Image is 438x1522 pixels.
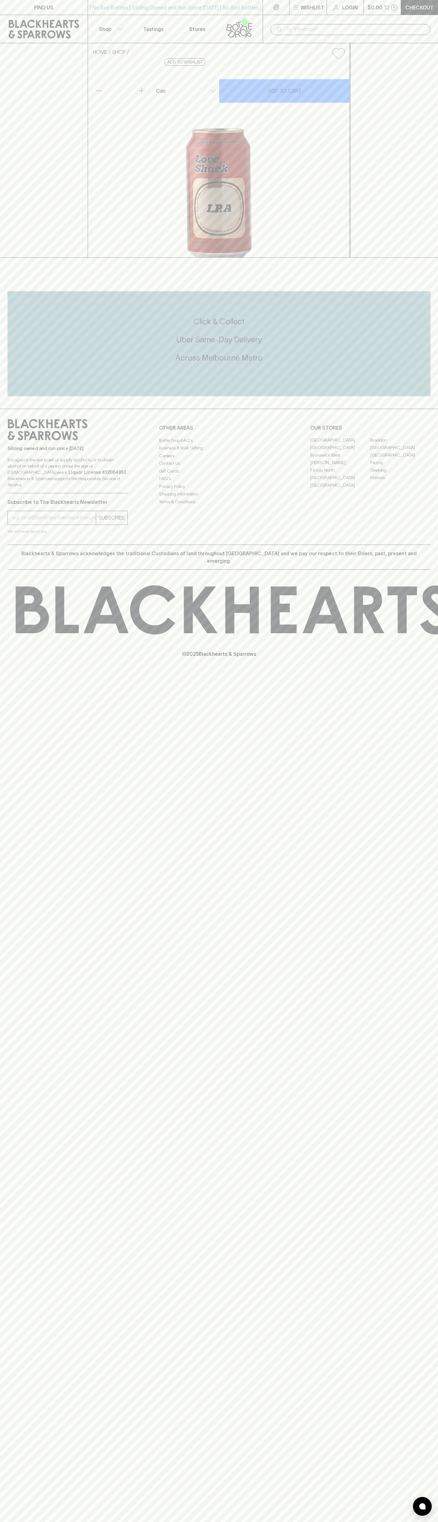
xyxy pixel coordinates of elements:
[159,424,279,432] p: OTHER AREAS
[12,550,426,565] p: Blackhearts & Sparrows acknowledges the traditional Custodians of land throughout [GEOGRAPHIC_DAT...
[8,353,430,363] h5: Across Melbourne Metro
[34,4,54,11] p: FIND US
[310,437,370,444] a: [GEOGRAPHIC_DATA]
[310,452,370,459] a: Brunswick West
[310,424,430,432] p: OUR STORES
[131,15,175,43] a: Tastings
[8,291,430,396] div: Call to action block
[8,457,128,488] p: It is against the law to sell or supply alcohol to, or to obtain alcohol on behalf of a person un...
[368,4,383,11] p: $0.00
[342,4,358,11] p: Login
[156,87,166,95] p: Can
[419,1503,425,1509] img: bubble-icon
[8,528,128,535] p: We will never spam you
[159,444,279,452] a: Business & Bulk Gifting
[370,437,430,444] a: Braddon
[370,474,430,482] a: Prahran
[405,4,434,11] p: Checkout
[310,459,370,467] a: [PERSON_NAME]
[330,46,347,62] button: Add to wishlist
[159,498,279,505] a: Terms & Conditions
[159,467,279,475] a: Gift Cards
[8,316,430,327] h5: Click & Collect
[370,459,430,467] a: Fitzroy
[13,513,96,523] input: e.g. jane@blackheartsandsparrows.com.au
[164,58,205,66] button: Add to wishlist
[310,444,370,452] a: [GEOGRAPHIC_DATA]
[99,514,125,521] p: SUBSCRIBE
[96,511,127,525] button: SUBSCRIBE
[301,4,324,11] p: Wishlist
[8,445,128,452] p: Sibling owned and run since [DATE]
[310,474,370,482] a: [GEOGRAPHIC_DATA]
[286,24,425,34] input: Try "Pinot noir"
[99,25,111,33] p: Shop
[88,15,132,43] button: Shop
[370,467,430,474] a: Geelong
[153,85,219,97] div: Can
[93,49,107,55] a: HOME
[159,490,279,498] a: Shipping Information
[268,87,301,95] p: ADD TO CART
[8,334,430,345] h5: Uber Same-Day Delivery
[159,460,279,467] a: Contact Us
[88,64,350,257] img: 24898.png
[219,79,350,103] button: ADD TO CART
[370,452,430,459] a: [GEOGRAPHIC_DATA]
[310,467,370,474] a: Fitzroy North
[159,483,279,490] a: Privacy Policy
[175,15,219,43] a: Stores
[159,452,279,459] a: Careers
[393,6,395,9] p: 0
[69,470,126,475] strong: Liquor License #32064953
[159,437,279,444] a: Bottle Drop FAQ's
[189,25,205,33] p: Stores
[112,49,126,55] a: SHOP
[8,498,128,506] p: Subscribe to The Blackhearts Newsletter
[159,475,279,483] a: FAQ's
[310,482,370,489] a: [GEOGRAPHIC_DATA]
[370,444,430,452] a: [GEOGRAPHIC_DATA]
[143,25,163,33] p: Tastings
